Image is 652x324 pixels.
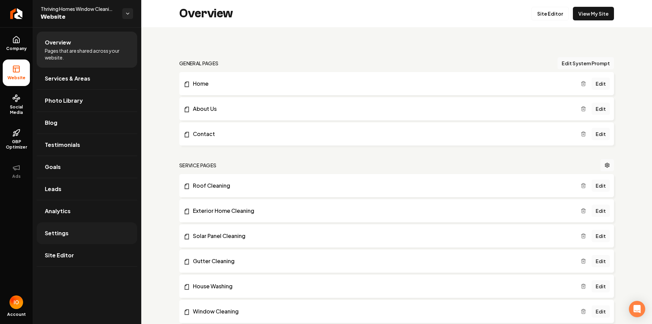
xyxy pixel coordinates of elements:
[183,207,581,215] a: Exterior Home Cleaning
[592,305,610,318] a: Edit
[37,244,137,266] a: Site Editor
[3,104,30,115] span: Social Media
[41,5,117,12] span: Thriving Homes Window Cleaning [GEOGRAPHIC_DATA]
[3,46,30,51] span: Company
[558,57,614,69] button: Edit System Prompt
[10,174,23,179] span: Ads
[5,75,28,81] span: Website
[3,30,30,57] a: Company
[592,255,610,267] a: Edit
[37,134,137,156] a: Testimonials
[183,307,581,316] a: Window Cleaning
[3,123,30,155] a: GBP Optimizer
[7,312,26,317] span: Account
[45,251,74,259] span: Site Editor
[10,295,23,309] button: Open user button
[41,12,117,22] span: Website
[37,156,137,178] a: Goals
[37,222,137,244] a: Settings
[45,47,129,61] span: Pages that are shared across your website.
[37,68,137,89] a: Services & Areas
[45,163,61,171] span: Goals
[45,207,71,215] span: Analytics
[179,7,233,20] h2: Overview
[531,7,569,20] a: Site Editor
[3,158,30,185] button: Ads
[37,178,137,200] a: Leads
[183,105,581,113] a: About Us
[592,103,610,115] a: Edit
[45,97,83,105] span: Photo Library
[45,74,90,83] span: Services & Areas
[183,282,581,290] a: House Washing
[45,141,80,149] span: Testimonials
[10,8,23,19] img: Rebolt Logo
[3,139,30,150] span: GBP Optimizer
[592,280,610,292] a: Edit
[179,60,219,67] h2: general pages
[45,185,61,193] span: Leads
[45,229,69,237] span: Settings
[45,119,57,127] span: Blog
[592,205,610,217] a: Edit
[3,89,30,121] a: Social Media
[179,162,217,169] h2: Service Pages
[629,301,645,317] div: Open Intercom Messenger
[10,295,23,309] img: Ivan o
[183,80,581,88] a: Home
[37,90,137,112] a: Photo Library
[183,130,581,138] a: Contact
[45,38,71,47] span: Overview
[37,112,137,134] a: Blog
[573,7,614,20] a: View My Site
[183,257,581,265] a: Gutter Cleaning
[37,200,137,222] a: Analytics
[183,232,581,240] a: Solar Panel Cleaning
[592,128,610,140] a: Edit
[592,180,610,192] a: Edit
[592,230,610,242] a: Edit
[183,182,581,190] a: Roof Cleaning
[592,78,610,90] a: Edit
